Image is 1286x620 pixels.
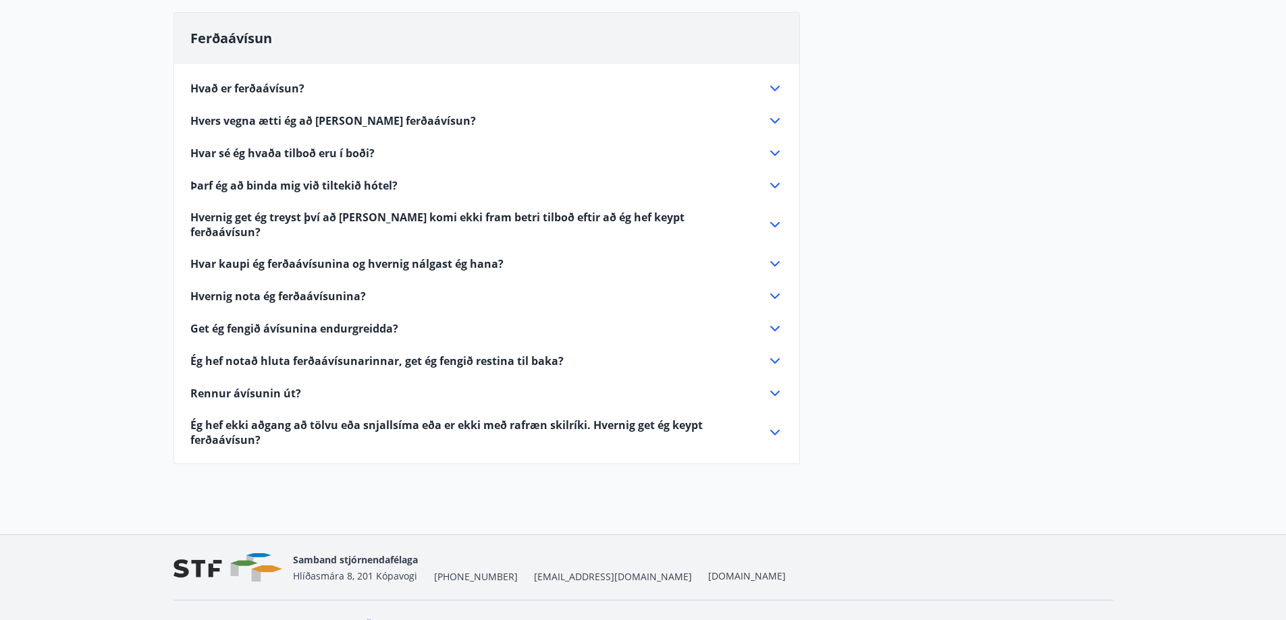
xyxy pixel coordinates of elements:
div: Get ég fengið ávísunina endurgreidda? [190,320,783,337]
span: Rennur ávísunin út? [190,386,301,401]
div: Ég hef ekki aðgang að tölvu eða snjallsíma eða er ekki með rafræn skilríki. Hvernig get ég keypt ... [190,418,783,447]
div: Hvar sé ég hvaða tilboð eru í boði? [190,145,783,161]
span: Þarf ég að binda mig við tiltekið hótel? [190,178,398,193]
div: Hvar kaupi ég ferðaávísunina og hvernig nálgast ég hana? [190,256,783,272]
span: Hvað er ferðaávísun? [190,81,304,96]
a: [DOMAIN_NAME] [708,569,786,582]
span: Ferðaávísun [190,29,272,47]
div: Hvað er ferðaávísun? [190,80,783,96]
span: [EMAIL_ADDRESS][DOMAIN_NAME] [534,570,692,584]
span: Hvernig nota ég ferðaávísunina? [190,289,366,304]
span: Hvers vegna ætti ég að [PERSON_NAME] ferðaávísun? [190,113,476,128]
div: Ég hef notað hluta ferðaávísunarinnar, get ég fengið restina til baka? [190,353,783,369]
span: Hlíðasmára 8, 201 Kópavogi [293,569,417,582]
span: [PHONE_NUMBER] [434,570,518,584]
span: Hvar kaupi ég ferðaávísunina og hvernig nálgast ég hana? [190,256,504,271]
span: Hvar sé ég hvaða tilboð eru í boði? [190,146,375,161]
span: Ég hef ekki aðgang að tölvu eða snjallsíma eða er ekki með rafræn skilríki. Hvernig get ég keypt ... [190,418,751,447]
span: Hvernig get ég treyst því að [PERSON_NAME] komi ekki fram betri tilboð eftir að ég hef keypt ferð... [190,210,751,239]
div: Rennur ávísunin út? [190,385,783,401]
div: Hvernig get ég treyst því að [PERSON_NAME] komi ekki fram betri tilboð eftir að ég hef keypt ferð... [190,210,783,239]
div: Hvernig nota ég ferðaávísunina? [190,288,783,304]
span: Get ég fengið ávísunina endurgreidda? [190,321,398,336]
div: Þarf ég að binda mig við tiltekið hótel? [190,177,783,194]
div: Hvers vegna ætti ég að [PERSON_NAME] ferðaávísun? [190,113,783,129]
span: Samband stjórnendafélaga [293,553,418,566]
img: vjCaq2fThgY3EUYqSgpjEiBg6WP39ov69hlhuPVN.png [173,553,282,582]
span: Ég hef notað hluta ferðaávísunarinnar, get ég fengið restina til baka? [190,354,564,368]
